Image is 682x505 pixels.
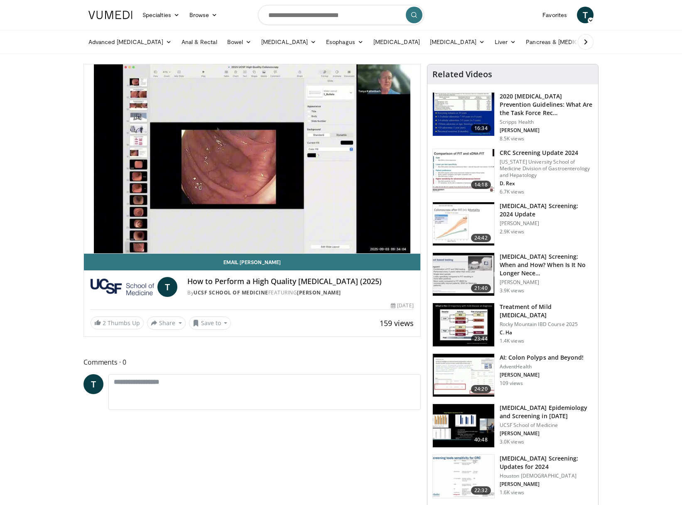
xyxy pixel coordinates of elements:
[258,5,424,25] input: Search topics, interventions
[432,252,593,297] a: 21:40 [MEDICAL_DATA] Screening: When and How? When Is It No Longer Nece… [PERSON_NAME] 3.9K views
[500,454,593,471] h3: [MEDICAL_DATA] Screening: Updates for 2024
[222,34,256,50] a: Bowel
[500,363,584,370] p: AdventHealth
[471,124,491,132] span: 16:34
[500,353,584,362] h3: AI: Colon Polyps and Beyond!
[577,7,594,23] a: T
[83,357,421,368] span: Comments 0
[433,202,494,245] img: ac114b1b-ca58-43de-a309-898d644626b7.150x105_q85_crop-smart_upscale.jpg
[432,92,593,142] a: 16:34 2020 [MEDICAL_DATA] Prevention Guidelines: What Are the Task Force Rec… Scripps Health [PER...
[500,380,523,387] p: 109 views
[433,93,494,136] img: 1ac37fbe-7b52-4c81-8c6c-a0dd688d0102.150x105_q85_crop-smart_upscale.jpg
[500,92,593,117] h3: 2020 [MEDICAL_DATA] Prevention Guidelines: What Are the Task Force Rec…
[321,34,368,50] a: Esophagus
[500,220,593,227] p: [PERSON_NAME]
[83,34,177,50] a: Advanced [MEDICAL_DATA]
[432,149,593,195] a: 14:18 CRC Screening Update 2024 [US_STATE] University School of Medicine Division of Gastroentero...
[380,318,414,328] span: 159 views
[433,149,494,192] img: 91500494-a7c6-4302-a3df-6280f031e251.150x105_q85_crop-smart_upscale.jpg
[432,404,593,448] a: 40:48 [MEDICAL_DATA] Epidemiology and Screening in [DATE] UCSF School of Medicine [PERSON_NAME] 3...
[500,481,593,488] p: [PERSON_NAME]
[500,189,524,195] p: 6.7K views
[500,202,593,218] h3: [MEDICAL_DATA] Screening: 2024 Update
[297,289,341,296] a: [PERSON_NAME]
[500,430,593,437] p: [PERSON_NAME]
[88,11,132,19] img: VuMedi Logo
[177,34,222,50] a: Anal & Rectal
[537,7,572,23] a: Favorites
[500,228,524,235] p: 2.9K views
[500,404,593,420] h3: [MEDICAL_DATA] Epidemiology and Screening in [DATE]
[500,127,593,134] p: [PERSON_NAME]
[189,316,231,330] button: Save to
[391,302,413,309] div: [DATE]
[194,289,268,296] a: UCSF School of Medicine
[471,234,491,242] span: 24:42
[521,34,618,50] a: Pancreas & [MEDICAL_DATA]
[91,277,154,297] img: UCSF School of Medicine
[433,354,494,397] img: 6b65cc3c-0541-42d9-bf05-fa44c6694175.150x105_q85_crop-smart_upscale.jpg
[433,253,494,296] img: 77cb6b5f-a603-4fe4-a4bb-7ebc24ae7176.150x105_q85_crop-smart_upscale.jpg
[500,439,524,445] p: 3.0K views
[187,277,413,286] h4: How to Perform a High Quality [MEDICAL_DATA] (2025)
[500,119,593,125] p: Scripps Health
[433,303,494,346] img: fdda5ea2-c176-4726-9fa9-76914898d0e2.150x105_q85_crop-smart_upscale.jpg
[471,385,491,393] span: 24:20
[184,7,223,23] a: Browse
[425,34,490,50] a: [MEDICAL_DATA]
[500,252,593,277] h3: [MEDICAL_DATA] Screening: When and How? When Is It No Longer Nece…
[84,254,420,270] a: Email [PERSON_NAME]
[84,64,420,254] video-js: Video Player
[157,277,177,297] a: T
[256,34,321,50] a: [MEDICAL_DATA]
[471,335,491,343] span: 23:44
[500,372,584,378] p: [PERSON_NAME]
[500,279,593,286] p: [PERSON_NAME]
[103,319,106,327] span: 2
[432,454,593,498] a: 22:32 [MEDICAL_DATA] Screening: Updates for 2024 Houston [DEMOGRAPHIC_DATA] [PERSON_NAME] 1.6K views
[147,316,186,330] button: Share
[500,422,593,429] p: UCSF School of Medicine
[500,159,593,179] p: [US_STATE] University School of Medicine Division of Gastroenterology and Hepatology
[471,284,491,292] span: 21:40
[432,303,593,347] a: 23:44 Treatment of Mild [MEDICAL_DATA] Rocky Mountain IBD Course 2025 C. Ha 1.4K views
[433,404,494,447] img: d3fc78f8-41f1-4380-9dfb-a9771e77df97.150x105_q85_crop-smart_upscale.jpg
[432,353,593,397] a: 24:20 AI: Colon Polyps and Beyond! AdventHealth [PERSON_NAME] 109 views
[500,303,593,319] h3: Treatment of Mild [MEDICAL_DATA]
[83,374,103,394] a: T
[471,436,491,444] span: 40:48
[500,149,593,157] h3: CRC Screening Update 2024
[137,7,184,23] a: Specialties
[490,34,521,50] a: Liver
[91,316,144,329] a: 2 Thumbs Up
[500,489,524,496] p: 1.6K views
[471,486,491,495] span: 22:32
[433,455,494,498] img: 8b14240b-5492-4ec7-92f6-cb43bad3e8ce.150x105_q85_crop-smart_upscale.jpg
[500,329,593,336] p: C. Ha
[500,321,593,328] p: Rocky Mountain IBD Course 2025
[500,287,524,294] p: 3.9K views
[500,180,593,187] p: D. Rex
[187,289,413,297] div: By FEATURING
[432,202,593,246] a: 24:42 [MEDICAL_DATA] Screening: 2024 Update [PERSON_NAME] 2.9K views
[500,135,524,142] p: 8.5K views
[500,338,524,344] p: 1.4K views
[500,473,593,479] p: Houston [DEMOGRAPHIC_DATA]
[432,69,492,79] h4: Related Videos
[368,34,425,50] a: [MEDICAL_DATA]
[471,181,491,189] span: 14:18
